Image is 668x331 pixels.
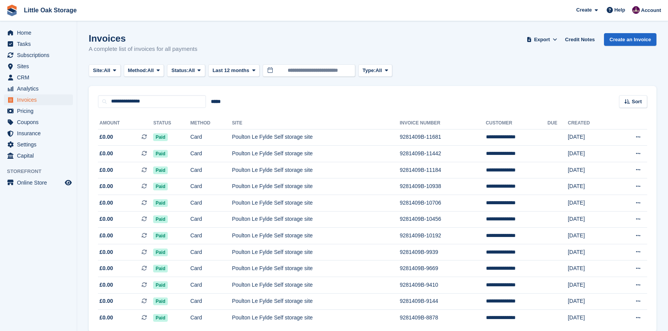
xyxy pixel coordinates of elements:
a: menu [4,128,73,139]
span: Paid [153,199,167,207]
td: 9281409B-11184 [400,162,486,178]
a: Credit Notes [562,33,598,46]
span: Type: [363,67,376,74]
button: Method: All [124,64,164,77]
span: Settings [17,139,63,150]
img: Morgen Aujla [632,6,640,14]
td: [DATE] [568,162,614,178]
span: £0.00 [100,314,113,322]
th: Site [232,117,400,129]
td: 9281409B-11442 [400,146,486,162]
span: £0.00 [100,232,113,240]
td: 9281409B-8878 [400,310,486,326]
span: Paid [153,265,167,272]
span: £0.00 [100,248,113,256]
span: Account [641,7,661,14]
td: Card [190,211,232,228]
th: Invoice Number [400,117,486,129]
img: stora-icon-8386f47178a22dfd0bd8f6a31ec36ba5ce8667c1dd55bd0f319d3a0aa187defe.svg [6,5,18,16]
th: Due [548,117,568,129]
td: Card [190,244,232,260]
td: Poulton Le Fylde Self storage site [232,129,400,146]
td: [DATE] [568,260,614,277]
span: Home [17,27,63,38]
th: Customer [486,117,548,129]
td: [DATE] [568,129,614,146]
button: Type: All [358,64,392,77]
td: [DATE] [568,293,614,310]
a: menu [4,72,73,83]
span: Paid [153,183,167,190]
span: £0.00 [100,215,113,223]
td: Card [190,146,232,162]
a: menu [4,117,73,128]
td: 9281409B-9939 [400,244,486,260]
h1: Invoices [89,33,197,44]
td: [DATE] [568,310,614,326]
span: Paid [153,249,167,256]
td: Poulton Le Fylde Self storage site [232,228,400,244]
td: 9281409B-11681 [400,129,486,146]
a: menu [4,94,73,105]
span: Paid [153,232,167,240]
span: Status: [171,67,188,74]
td: Poulton Le Fylde Self storage site [232,162,400,178]
span: £0.00 [100,182,113,190]
a: menu [4,106,73,116]
span: Paid [153,314,167,322]
th: Amount [98,117,153,129]
span: £0.00 [100,199,113,207]
span: Paid [153,215,167,223]
td: 9281409B-10706 [400,195,486,212]
a: Create an Invoice [604,33,656,46]
td: 9281409B-9410 [400,277,486,294]
span: Paid [153,166,167,174]
span: £0.00 [100,133,113,141]
span: Paid [153,281,167,289]
button: Status: All [167,64,205,77]
span: Subscriptions [17,50,63,60]
td: [DATE] [568,195,614,212]
td: Poulton Le Fylde Self storage site [232,310,400,326]
span: Site: [93,67,104,74]
span: £0.00 [100,166,113,174]
button: Site: All [89,64,121,77]
td: [DATE] [568,178,614,195]
td: [DATE] [568,211,614,228]
td: Poulton Le Fylde Self storage site [232,195,400,212]
td: Poulton Le Fylde Self storage site [232,260,400,277]
span: Paid [153,150,167,158]
a: Preview store [64,178,73,187]
td: 9281409B-10192 [400,228,486,244]
button: Last 12 months [208,64,260,77]
th: Method [190,117,232,129]
span: All [104,67,110,74]
span: Coupons [17,117,63,128]
td: 9281409B-9144 [400,293,486,310]
td: Poulton Le Fylde Self storage site [232,146,400,162]
span: £0.00 [100,281,113,289]
span: Tasks [17,39,63,49]
span: Paid [153,297,167,305]
p: A complete list of invoices for all payments [89,45,197,54]
td: [DATE] [568,228,614,244]
td: Poulton Le Fylde Self storage site [232,244,400,260]
td: [DATE] [568,146,614,162]
a: menu [4,39,73,49]
a: Little Oak Storage [21,4,80,17]
td: Poulton Le Fylde Self storage site [232,293,400,310]
td: Card [190,195,232,212]
span: £0.00 [100,150,113,158]
td: Card [190,310,232,326]
td: Card [190,277,232,294]
td: 9281409B-9669 [400,260,486,277]
button: Export [525,33,559,46]
span: Sort [632,98,642,106]
td: Poulton Le Fylde Self storage site [232,211,400,228]
a: menu [4,150,73,161]
td: 9281409B-10456 [400,211,486,228]
td: Card [190,129,232,146]
td: Card [190,260,232,277]
td: 9281409B-10938 [400,178,486,195]
a: menu [4,61,73,72]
